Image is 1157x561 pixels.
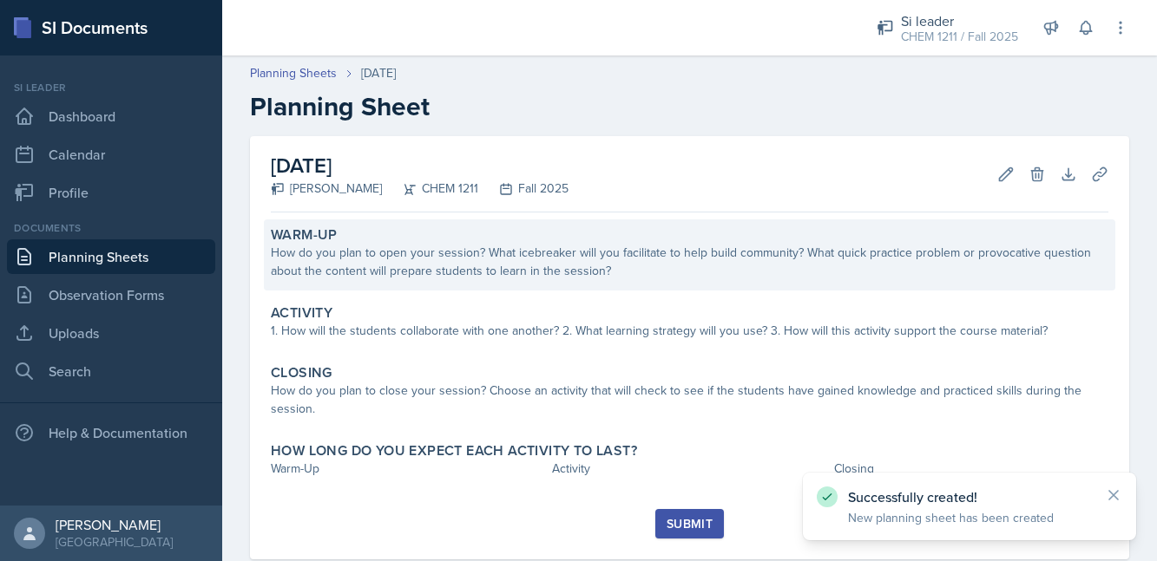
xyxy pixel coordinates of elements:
div: [DATE] [361,64,396,82]
div: Fall 2025 [478,179,569,198]
a: Search [7,354,215,388]
h2: Planning Sheet [250,91,1129,122]
div: [PERSON_NAME] [271,179,382,198]
div: How do you plan to open your session? What icebreaker will you facilitate to help build community... [271,244,1108,280]
div: [PERSON_NAME] [56,516,173,533]
div: Closing [834,460,1108,478]
div: CHEM 1211 / Fall 2025 [901,28,1018,46]
label: Warm-Up [271,226,338,244]
div: Si leader [901,10,1018,31]
a: Planning Sheets [7,239,215,274]
div: Activity [552,460,826,478]
label: Activity [271,304,332,322]
a: Observation Forms [7,277,215,312]
p: Successfully created! [848,488,1091,506]
div: Documents [7,220,215,236]
div: How do you plan to close your session? Choose an activity that will check to see if the students ... [271,382,1108,418]
label: How long do you expect each activity to last? [271,442,637,460]
a: Dashboard [7,99,215,134]
a: Calendar [7,137,215,172]
h2: [DATE] [271,150,569,181]
div: Help & Documentation [7,415,215,450]
div: Si leader [7,80,215,95]
label: Closing [271,364,332,382]
div: Warm-Up [271,460,545,478]
div: CHEM 1211 [382,179,478,198]
div: [GEOGRAPHIC_DATA] [56,533,173,551]
a: Planning Sheets [250,64,337,82]
div: 1. How will the students collaborate with one another? 2. What learning strategy will you use? 3.... [271,322,1108,340]
div: Submit [667,517,713,531]
p: New planning sheet has been created [848,509,1091,526]
a: Uploads [7,316,215,350]
a: Profile [7,175,215,210]
button: Submit [655,509,724,538]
